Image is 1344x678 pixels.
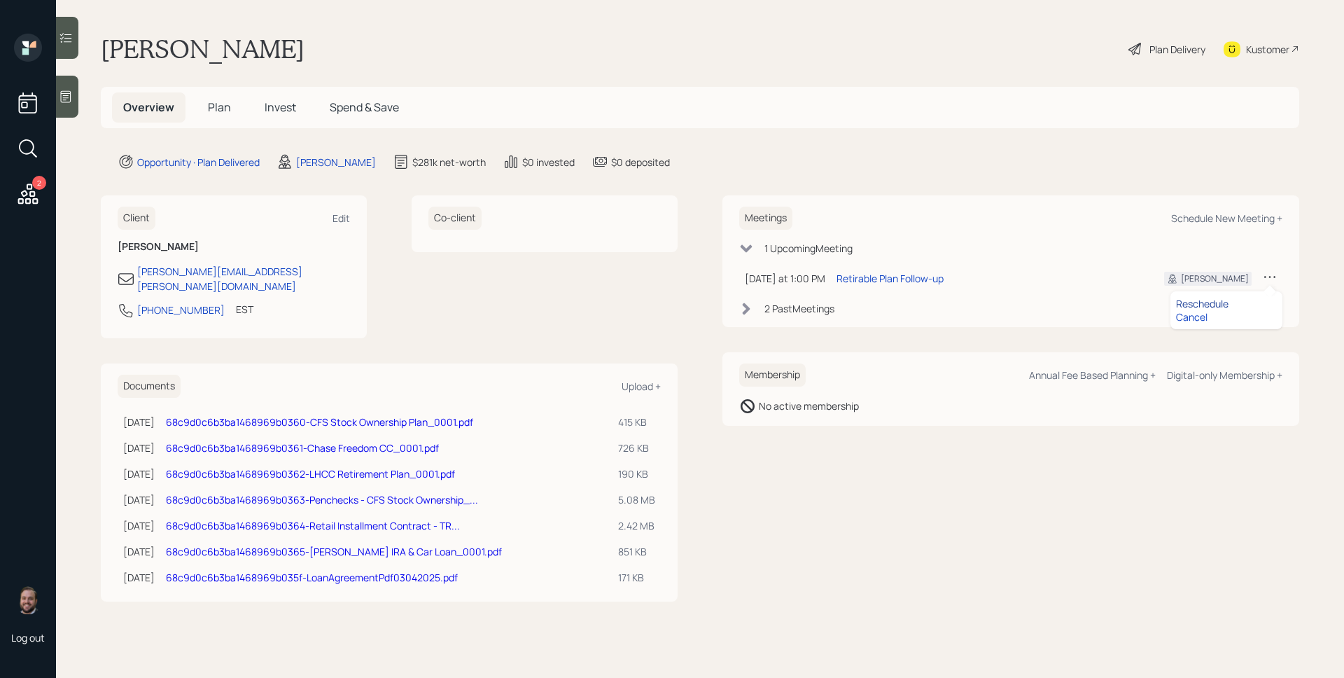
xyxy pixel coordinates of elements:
h6: [PERSON_NAME] [118,241,350,253]
div: [PERSON_NAME] [1181,272,1249,285]
div: [DATE] [123,441,155,455]
h6: Meetings [739,207,792,230]
div: [DATE] [123,570,155,585]
div: 2 [32,176,46,190]
div: [DATE] [123,518,155,533]
div: 2.42 MB [618,518,655,533]
div: $281k net-worth [412,155,486,169]
div: 190 KB [618,466,655,481]
div: [PERSON_NAME][EMAIL_ADDRESS][PERSON_NAME][DOMAIN_NAME] [137,264,350,293]
div: 851 KB [618,544,655,559]
div: 5.08 MB [618,492,655,507]
div: Log out [11,631,45,644]
a: 68c9d0c6b3ba1468969b0361-Chase Freedom CC_0001.pdf [166,441,439,455]
div: 415 KB [618,415,655,429]
div: $0 invested [522,155,575,169]
div: [DATE] [123,492,155,507]
div: 171 KB [618,570,655,585]
a: 68c9d0c6b3ba1468969b0364-Retail Installment Contract - TR... [166,519,460,532]
div: Kustomer [1246,42,1289,57]
div: [DATE] [123,415,155,429]
div: Cancel [1176,310,1277,324]
div: 2 Past Meeting s [764,301,834,316]
span: Plan [208,99,231,115]
div: [DATE] [123,466,155,481]
span: Overview [123,99,174,115]
div: [DATE] at 1:00 PM [745,271,825,286]
div: Edit [332,212,350,225]
h6: Client [118,207,155,230]
a: 68c9d0c6b3ba1468969b0360-CFS Stock Ownership Plan_0001.pdf [166,415,473,429]
div: [PHONE_NUMBER] [137,303,225,317]
a: 68c9d0c6b3ba1468969b0365-[PERSON_NAME] IRA & Car Loan_0001.pdf [166,545,502,558]
div: Plan Delivery [1149,42,1205,57]
div: Digital-only Membership + [1167,368,1282,382]
div: Retirable Plan Follow-up [836,271,944,286]
div: [PERSON_NAME] [296,155,376,169]
a: 68c9d0c6b3ba1468969b035f-LoanAgreementPdf03042025.pdf [166,571,458,584]
div: Opportunity · Plan Delivered [137,155,260,169]
div: [DATE] [123,544,155,559]
div: No active membership [759,399,859,413]
div: Schedule New Meeting + [1171,212,1282,225]
span: Spend & Save [330,99,399,115]
a: 68c9d0c6b3ba1468969b0363-Penchecks - CFS Stock Ownership_... [166,493,478,506]
a: 68c9d0c6b3ba1468969b0362-LHCC Retirement Plan_0001.pdf [166,467,455,480]
div: Annual Fee Based Planning + [1029,368,1156,382]
div: 726 KB [618,441,655,455]
h6: Membership [739,364,806,387]
div: Reschedule [1176,297,1277,310]
div: $0 deposited [611,155,670,169]
div: Upload + [622,380,661,393]
img: james-distasi-headshot.png [14,586,42,614]
h1: [PERSON_NAME] [101,34,304,64]
h6: Co-client [428,207,482,230]
div: EST [236,302,253,317]
div: 1 Upcoming Meeting [764,241,853,256]
h6: Documents [118,375,181,398]
span: Invest [265,99,296,115]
